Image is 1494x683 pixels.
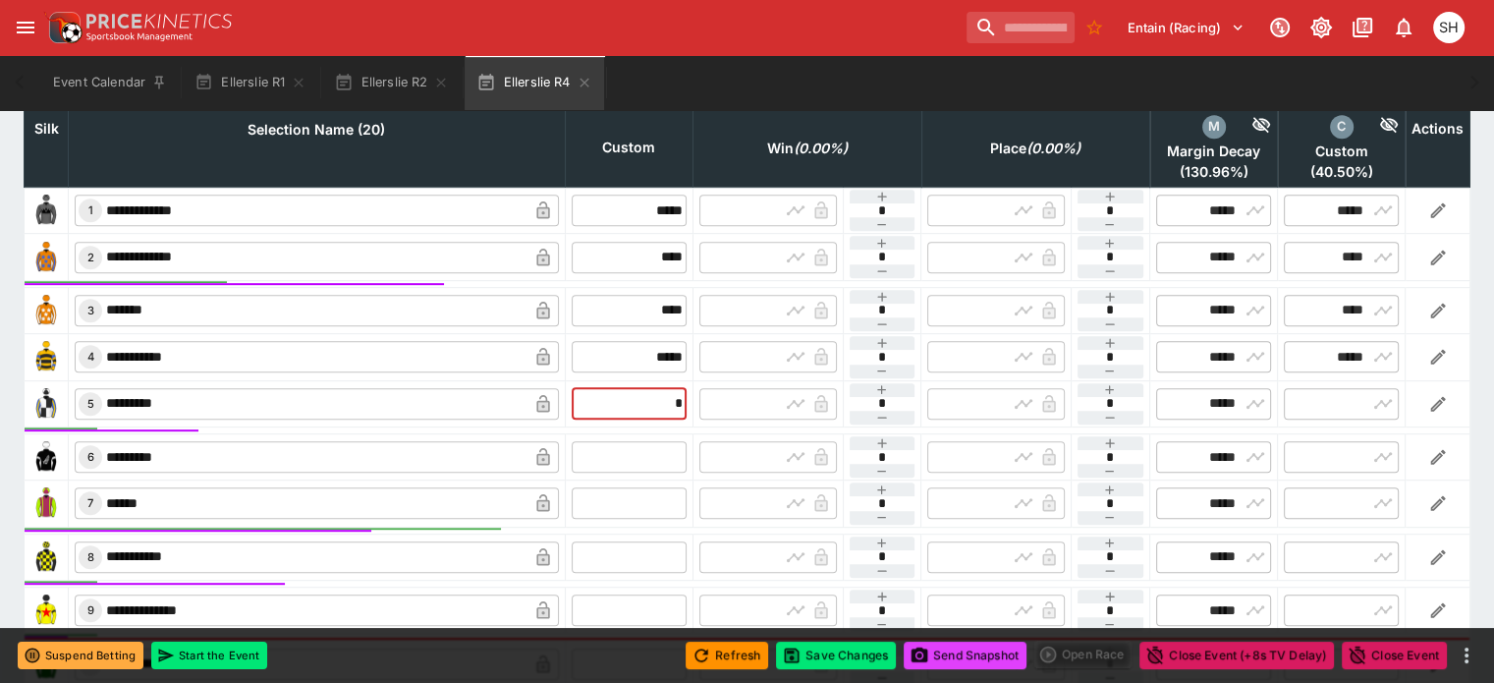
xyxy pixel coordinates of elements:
[1427,6,1470,49] button: Stephen Hunt
[30,487,62,519] img: runner 7
[794,137,848,160] em: ( 0.00 %)
[183,55,318,110] button: Ellerslie R1
[1116,12,1256,43] button: Select Tenant
[83,603,98,617] span: 9
[1345,10,1380,45] button: Documentation
[30,195,62,226] img: runner 1
[30,541,62,573] img: runner 8
[83,496,97,510] span: 7
[686,642,768,669] button: Refresh
[84,203,97,217] span: 1
[1433,12,1465,43] div: Stephen Hunt
[1226,115,1272,139] div: Hide Competitor
[41,55,179,110] button: Event Calendar
[1284,163,1399,181] span: ( 40.50 %)
[30,295,62,326] img: runner 3
[1156,142,1271,160] span: Margin Decay
[1034,641,1132,668] div: split button
[1406,71,1470,187] th: Actions
[43,8,83,47] img: PriceKinetics Logo
[1284,115,1399,181] div: excl. Emergencies (40.50%)
[1156,163,1271,181] span: ( 130.96 %)
[1386,10,1421,45] button: Notifications
[1026,137,1080,160] em: ( 0.00 %)
[30,388,62,420] img: runner 5
[83,251,98,264] span: 2
[25,71,69,187] th: Silk
[1354,115,1400,139] div: Hide Competitor
[83,450,98,464] span: 6
[967,12,1075,43] input: search
[83,550,98,564] span: 8
[322,55,461,110] button: Ellerslie R2
[18,642,143,669] button: Suspend Betting
[1284,142,1399,160] span: Custom
[8,10,43,45] button: open drawer
[1156,115,1271,181] div: excl. Emergencies (130.96%)
[565,108,692,187] th: Custom
[86,32,193,41] img: Sportsbook Management
[904,642,1026,669] button: Send Snapshot
[30,441,62,473] img: runner 6
[226,118,407,142] span: Selection Name (20)
[83,304,98,317] span: 3
[30,595,62,626] img: runner 9
[1139,642,1334,669] button: Close Event (+8s TV Delay)
[1342,642,1447,669] button: Close Event
[1303,10,1339,45] button: Toggle light/dark mode
[1202,115,1226,139] div: margin_decay
[1262,10,1298,45] button: Connected to PK
[1330,115,1354,139] div: custom
[151,642,267,669] button: Start the Event
[30,242,62,273] img: runner 2
[746,137,869,160] span: excl. Emergencies (0.00%)
[465,55,603,110] button: Ellerslie R4
[86,14,232,28] img: PriceKinetics
[968,137,1102,160] span: excl. Emergencies (0.00%)
[776,642,896,669] button: Save Changes
[30,341,62,372] img: runner 4
[1455,644,1478,667] button: more
[1079,12,1110,43] button: No Bookmarks
[83,397,98,411] span: 5
[83,350,98,364] span: 4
